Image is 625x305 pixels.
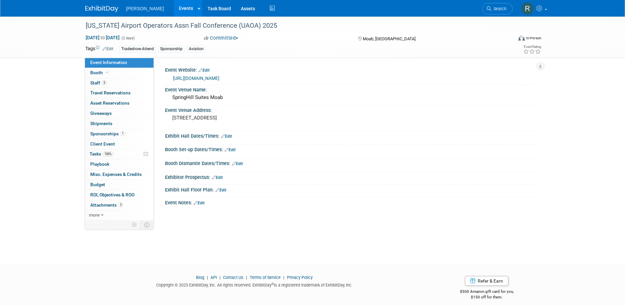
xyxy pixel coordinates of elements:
span: Client Event [90,141,115,147]
span: 3 [118,202,123,207]
a: Blog [196,275,204,280]
span: Attachments [90,202,123,208]
img: ExhibitDay [85,6,118,12]
span: more [89,212,99,218]
span: to [99,35,106,40]
div: Exhibit Hall Floor Plan: [165,185,540,193]
span: 5 [102,80,107,85]
div: Event Notes: [165,198,540,206]
a: Edit [212,175,223,180]
a: Sponsorships1 [85,129,154,139]
div: Copyright © 2025 ExhibitDay, Inc. All rights reserved. ExhibitDay is a registered trademark of Ex... [85,281,424,288]
div: Booth Set-up Dates/Times: [165,145,540,153]
a: Edit [194,201,205,205]
i: Booth reservation complete [106,71,109,74]
a: Giveaways [85,109,154,119]
div: Exhibit Hall Dates/Times: [165,131,540,140]
td: Toggle Event Tabs [140,220,154,229]
button: Committed [202,35,241,42]
span: Misc. Expenses & Credits [90,172,142,177]
sup: ® [271,282,274,286]
span: Giveaways [90,111,112,116]
a: more [85,210,154,220]
a: Edit [215,188,226,192]
a: Edit [221,134,232,139]
span: | [205,275,210,280]
span: Moab, [GEOGRAPHIC_DATA] [363,36,415,41]
span: Search [491,6,506,11]
td: Personalize Event Tab Strip [129,220,140,229]
span: Sponsorships [90,131,125,136]
span: Travel Reservations [90,90,130,95]
a: Budget [85,180,154,190]
div: $500 Amazon gift card for you, [434,285,540,300]
div: In-Person [526,36,541,41]
img: Format-Inperson.png [518,35,525,41]
div: Event Format [474,34,542,44]
a: Tasks100% [85,149,154,159]
a: API [211,275,217,280]
a: Misc. Expenses & Credits [85,170,154,180]
a: Asset Reservations [85,98,154,108]
span: Budget [90,182,105,187]
div: Sponsorship [158,46,185,52]
a: Travel Reservations [85,88,154,98]
a: Booth [85,68,154,78]
a: Contact Us [223,275,243,280]
span: 100% [103,152,113,156]
a: ROI, Objectives & ROO [85,190,154,200]
a: Playbook [85,159,154,169]
div: SpringHill Suites Moab [170,92,535,103]
div: Exhibitor Prospectus: [165,172,540,181]
div: Event Venue Address: [165,105,540,114]
span: Booth [90,70,110,75]
span: Event Information [90,60,127,65]
a: Terms of Service [250,275,281,280]
span: [PERSON_NAME] [126,6,164,11]
a: Attachments3 [85,200,154,210]
span: (2 days) [121,36,135,40]
div: Booth Dismantle Dates/Times: [165,158,540,167]
div: Event Venue Name: [165,85,540,93]
a: [URL][DOMAIN_NAME] [173,76,219,81]
a: Client Event [85,139,154,149]
a: Staff5 [85,78,154,88]
div: Aviation [187,46,206,52]
a: Event Information [85,58,154,68]
span: Playbook [90,161,109,167]
div: $150 off for them. [434,294,540,300]
a: Shipments [85,119,154,129]
span: Shipments [90,121,112,126]
a: Edit [102,47,113,51]
div: Event Website: [165,65,540,74]
span: 1 [120,131,125,136]
img: Rebecca Deis [521,2,534,15]
td: Tags [85,45,113,53]
a: Privacy Policy [287,275,313,280]
a: Edit [199,68,210,73]
a: Refer & Earn [465,276,508,286]
span: ROI, Objectives & ROO [90,192,134,197]
span: | [218,275,222,280]
a: Edit [232,161,243,166]
div: Tradeshow-Attend [119,46,156,52]
span: | [282,275,286,280]
pre: [STREET_ADDRESS] [172,115,314,121]
a: Search [482,3,513,15]
span: Staff [90,80,107,85]
div: [US_STATE] Airport Operators Assn Fall Conference (UAOA) 2025 [83,20,503,32]
span: [DATE] [DATE] [85,35,120,41]
span: Tasks [90,151,113,156]
a: Edit [225,148,236,152]
div: Event Rating [523,45,541,49]
span: | [244,275,249,280]
span: Asset Reservations [90,100,129,106]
